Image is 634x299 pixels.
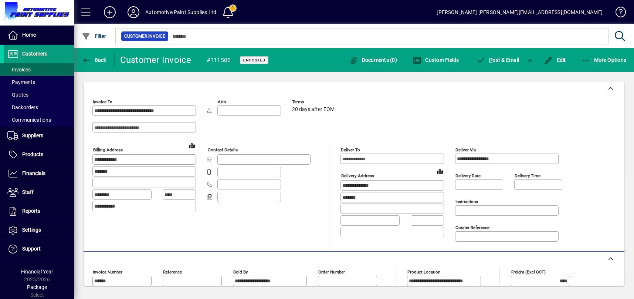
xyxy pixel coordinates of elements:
[580,53,628,67] button: More Options
[4,127,74,145] a: Suppliers
[22,132,43,138] span: Suppliers
[4,63,74,76] a: Invoices
[80,53,108,67] button: Back
[292,107,335,112] span: 20 days after EOM
[4,101,74,114] a: Backorders
[347,53,399,67] button: Documents (0)
[4,145,74,164] a: Products
[145,6,216,18] div: Automotive Paint Supplies Ltd
[4,76,74,88] a: Payments
[349,57,397,63] span: Documents (0)
[511,269,546,275] mat-label: Freight (excl GST)
[455,147,476,152] mat-label: Deliver via
[4,221,74,239] a: Settings
[407,269,440,275] mat-label: Product location
[455,199,478,204] mat-label: Instructions
[243,58,265,63] span: Unposted
[7,79,35,85] span: Payments
[22,32,36,38] span: Home
[80,30,108,43] button: Filter
[4,164,74,183] a: Financials
[7,92,28,98] span: Quotes
[411,53,461,67] button: Custom Fields
[7,104,38,110] span: Backorders
[22,208,40,214] span: Reports
[98,6,122,19] button: Add
[489,57,492,63] span: P
[4,202,74,221] a: Reports
[7,67,31,73] span: Invoices
[22,246,41,252] span: Support
[437,6,603,18] div: [PERSON_NAME] [PERSON_NAME][EMAIL_ADDRESS][DOMAIN_NAME]
[610,1,625,26] a: Knowledge Base
[477,57,519,63] span: ost & Email
[22,170,45,176] span: Financials
[82,57,106,63] span: Back
[74,53,115,67] app-page-header-button: Back
[515,173,540,178] mat-label: Delivery time
[4,183,74,202] a: Staff
[434,165,446,177] a: View on map
[93,269,122,275] mat-label: Invoice number
[4,88,74,101] a: Quotes
[582,57,627,63] span: More Options
[292,100,336,104] span: Terms
[218,99,226,104] mat-label: Attn
[124,33,165,40] span: Customer Invoice
[455,173,481,178] mat-label: Delivery date
[544,57,566,63] span: Edit
[473,53,523,67] button: Post & Email
[22,189,34,195] span: Staff
[233,269,248,275] mat-label: Sold by
[4,240,74,258] a: Support
[542,53,568,67] button: Edit
[22,151,43,157] span: Products
[4,114,74,126] a: Communications
[27,284,47,290] span: Package
[93,99,112,104] mat-label: Invoice To
[163,269,182,275] mat-label: Reference
[186,140,198,151] a: View on map
[22,51,47,57] span: Customers
[413,57,459,63] span: Custom Fields
[455,225,489,230] mat-label: Courier Reference
[4,26,74,44] a: Home
[341,147,360,152] mat-label: Deliver To
[120,54,191,66] div: Customer Invoice
[7,117,51,123] span: Communications
[122,6,145,19] button: Profile
[21,269,53,275] span: Financial Year
[82,33,106,39] span: Filter
[318,269,345,275] mat-label: Order number
[22,227,41,233] span: Settings
[207,54,231,66] div: #111505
